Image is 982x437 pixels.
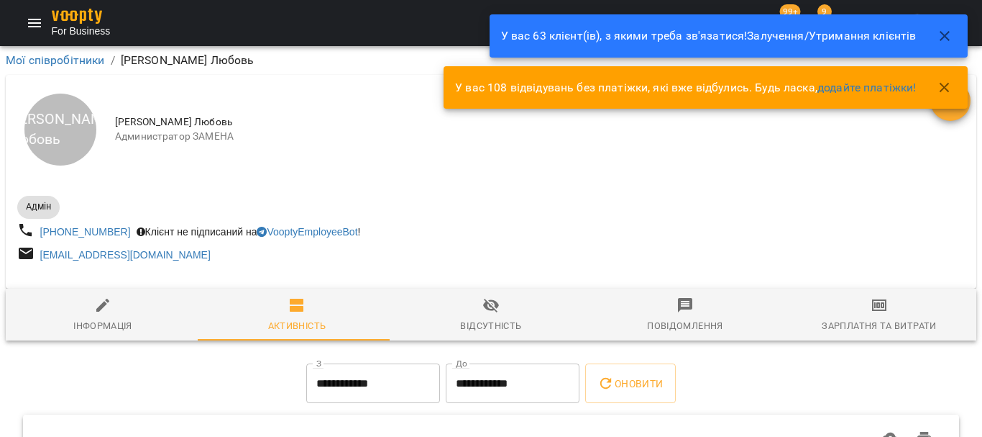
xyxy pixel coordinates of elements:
button: Menu [17,6,52,40]
nav: breadcrumb [6,52,976,69]
a: Мої співробітники [6,53,105,67]
div: Зарплатня та Витрати [822,318,936,334]
div: Активність [268,318,326,334]
button: Оновити [585,364,675,404]
a: додайте платіжки! [817,81,917,94]
img: voopty.png [52,9,102,24]
p: У вас 108 відвідувань без платіжки, які вже відбулись. Будь ласка, [455,79,916,96]
span: Администратор ЗАМЕНА [115,130,930,144]
span: For Business [52,24,111,38]
a: [EMAIL_ADDRESS][DOMAIN_NAME] [40,249,211,261]
div: [PERSON_NAME] Любовь [24,94,96,166]
a: [PHONE_NUMBER] [40,226,131,238]
div: Клієнт не підписаний на ! [134,222,364,242]
span: Оновити [597,375,663,392]
span: [PERSON_NAME] Любовь [115,115,930,130]
span: 99+ [780,4,801,19]
div: Відсутність [460,318,521,334]
p: [PERSON_NAME] Любовь [121,52,254,69]
p: У вас 63 клієнт(ів), з якими треба зв'язатися! [501,27,917,45]
a: VooptyEmployeeBot [257,226,357,238]
span: Адмін [17,200,60,213]
a: Залучення/Утримання клієнтів [747,29,916,42]
span: 9 [817,4,832,19]
li: / [111,52,115,69]
div: Інформація [73,318,132,334]
div: Повідомлення [647,318,722,334]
